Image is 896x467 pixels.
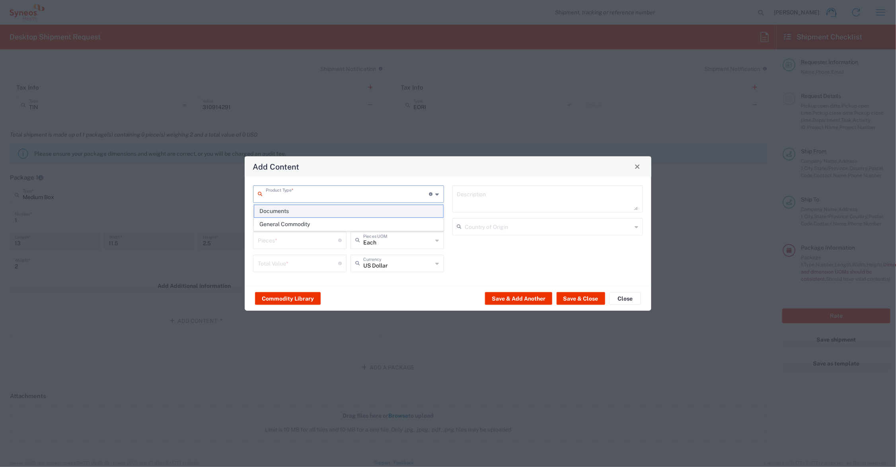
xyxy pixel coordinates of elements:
[255,292,321,305] button: Commodity Library
[557,292,605,305] button: Save & Close
[254,205,443,217] span: Documents
[609,292,641,305] button: Close
[253,161,300,172] h4: Add Content
[254,218,443,231] span: General Commodity
[485,292,552,305] button: Save & Add Another
[632,161,643,172] button: Close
